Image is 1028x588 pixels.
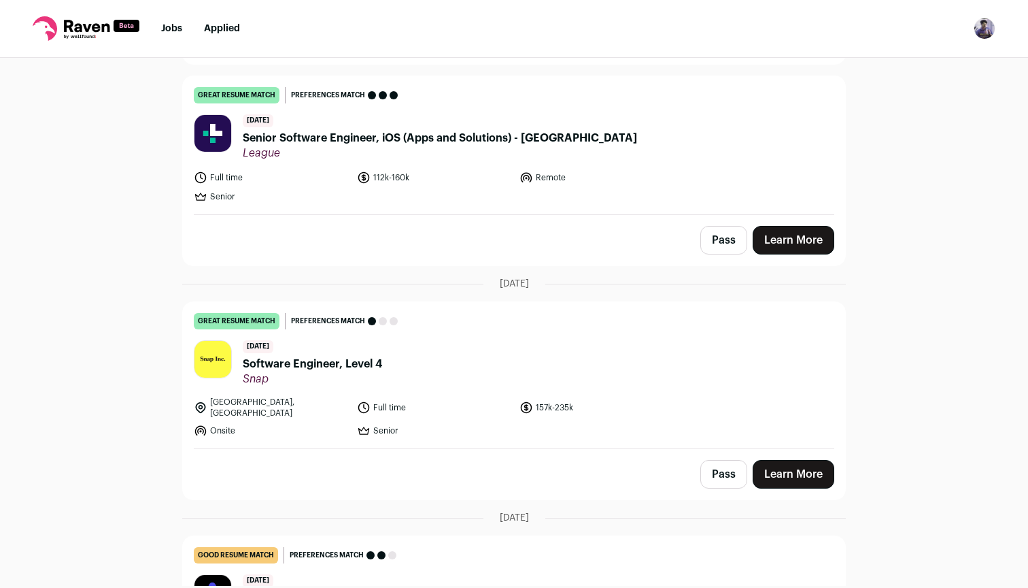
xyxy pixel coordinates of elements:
[243,130,637,146] span: Senior Software Engineer, iOS (Apps and Solutions) - [GEOGRAPHIC_DATA]
[357,397,512,419] li: Full time
[291,314,365,328] span: Preferences match
[500,277,529,291] span: [DATE]
[243,574,273,587] span: [DATE]
[519,171,674,184] li: Remote
[753,460,834,489] a: Learn More
[183,76,845,214] a: great resume match Preferences match [DATE] Senior Software Engineer, iOS (Apps and Solutions) - ...
[194,190,349,203] li: Senior
[194,424,349,438] li: Onsite
[291,88,365,102] span: Preferences match
[519,397,674,419] li: 157k-235k
[194,313,279,329] div: great resume match
[194,547,278,563] div: good resume match
[194,115,231,152] img: 55272cf996e3c7e84e2c46140c7b284ab98351146fb94d8189c1703be6758d66.jpg
[194,87,279,103] div: great resume match
[974,18,995,39] img: 927106-medium_jpg
[357,424,512,438] li: Senior
[243,356,382,372] span: Software Engineer, Level 4
[243,146,637,160] span: League
[204,24,240,33] a: Applied
[183,302,845,448] a: great resume match Preferences match [DATE] Software Engineer, Level 4 Snap [GEOGRAPHIC_DATA], [G...
[194,397,349,419] li: [GEOGRAPHIC_DATA], [GEOGRAPHIC_DATA]
[357,171,512,184] li: 112k-160k
[974,18,995,39] button: Open dropdown
[753,226,834,255] a: Learn More
[243,372,382,386] span: Snap
[700,226,747,255] button: Pass
[194,341,231,378] img: 99c48d78a97eea7b9e1a8d27914876bdc8eec497a763b35d7882cad842f1a536.jpg
[194,171,349,184] li: Full time
[500,511,529,525] span: [DATE]
[290,549,364,562] span: Preferences match
[243,340,273,353] span: [DATE]
[243,114,273,127] span: [DATE]
[700,460,747,489] button: Pass
[161,24,182,33] a: Jobs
